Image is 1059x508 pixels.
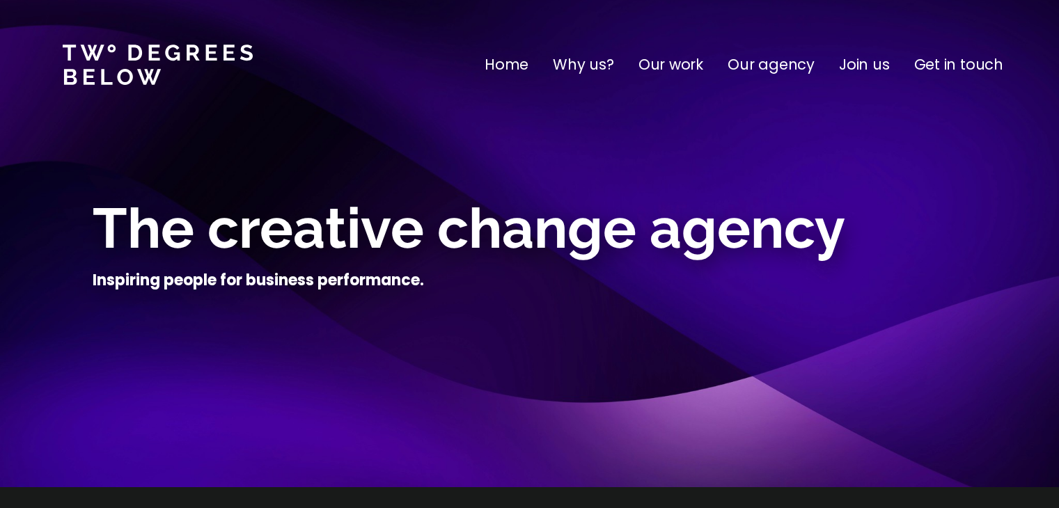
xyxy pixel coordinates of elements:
[93,196,845,261] span: The creative change agency
[485,54,528,76] a: Home
[638,54,703,76] a: Our work
[914,54,1003,76] a: Get in touch
[839,54,890,76] a: Join us
[93,270,424,291] h4: Inspiring people for business performance.
[553,54,614,76] a: Why us?
[728,54,815,76] a: Our agency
